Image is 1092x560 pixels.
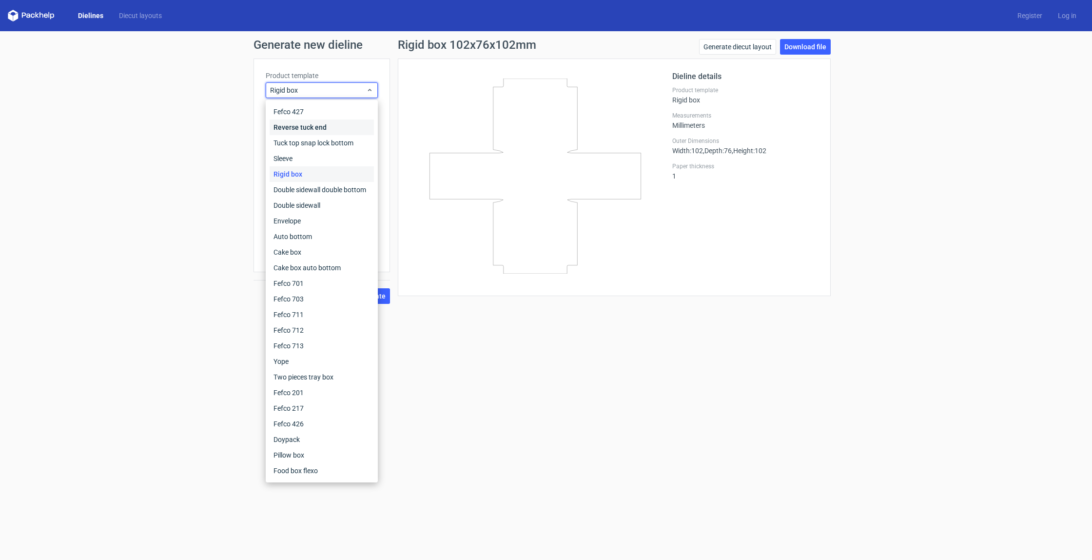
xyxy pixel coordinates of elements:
label: Measurements [672,112,819,120]
div: Millimeters [672,112,819,129]
h1: Rigid box 102x76x102mm [398,39,536,51]
div: Double sidewall double bottom [270,182,374,198]
label: Outer Dimensions [672,137,819,145]
a: Generate diecut layout [699,39,776,55]
div: Fefco 217 [270,400,374,416]
div: Cake box [270,244,374,260]
a: Diecut layouts [111,11,170,20]
div: Fefco 712 [270,322,374,338]
a: Dielines [70,11,111,20]
div: Double sidewall [270,198,374,213]
label: Product template [266,71,378,80]
div: 1 [672,162,819,180]
span: Rigid box [270,85,366,95]
a: Log in [1050,11,1084,20]
div: Reverse tuck end [270,120,374,135]
a: Download file [780,39,831,55]
div: Fefco 426 [270,416,374,432]
div: Rigid box [672,86,819,104]
div: Fefco 701 [270,276,374,291]
div: Fefco 713 [270,338,374,354]
span: , Depth : 76 [703,147,732,155]
div: Food box flexo [270,463,374,479]
div: Auto bottom [270,229,374,244]
div: Envelope [270,213,374,229]
div: Sleeve [270,151,374,166]
div: Tuck top snap lock bottom [270,135,374,151]
h2: Dieline details [672,71,819,82]
label: Paper thickness [672,162,819,170]
h1: Generate new dieline [253,39,838,51]
div: Fefco 711 [270,307,374,322]
div: Fefco 427 [270,104,374,120]
div: Fefco 703 [270,291,374,307]
div: Fefco 201 [270,385,374,400]
div: Doypack [270,432,374,447]
div: Cake box auto bottom [270,260,374,276]
span: Width : 102 [672,147,703,155]
div: Pillow box [270,447,374,463]
span: , Height : 102 [732,147,766,155]
label: Product template [672,86,819,94]
a: Register [1010,11,1050,20]
div: Two pieces tray box [270,369,374,385]
div: Yope [270,354,374,369]
div: Rigid box [270,166,374,182]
